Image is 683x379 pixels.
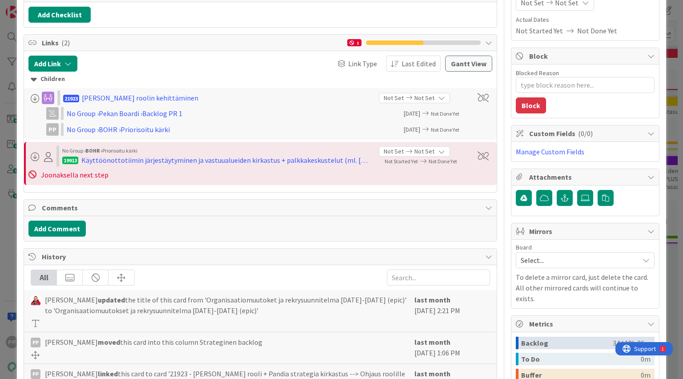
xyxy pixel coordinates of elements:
b: updated [98,295,125,304]
span: 21923 [63,95,79,102]
span: Not Started Yet [516,25,563,36]
div: [DATE] 2:21 PM [414,294,490,327]
span: Custom Fields [529,128,643,139]
b: last month [414,369,450,378]
span: [DATE] [381,109,420,118]
b: last month [414,338,450,347]
span: Last Edited [402,58,436,69]
span: [PERSON_NAME] the title of this card from 'Organisaatiomuutoket ja rekrysuunnitelma [DATE]-[DATE]... [45,294,410,316]
span: Not Done Yet [431,126,459,133]
div: Children [31,74,490,84]
span: Links [42,37,342,48]
div: Käyttöönottotiimin järjestäytyminen ja vastuualueiden kirkastus + palkkakeskustelut (ml. [PERSON_... [81,155,372,165]
span: Actual Dates [516,15,655,24]
span: Not Done Yet [431,110,459,117]
div: [DATE] 1:06 PM [414,337,490,359]
b: linked [98,369,118,378]
div: PP [46,123,59,136]
span: No Group › [62,147,85,154]
span: Attachments [529,172,643,182]
div: PP [31,369,40,379]
span: Joonaksella next step [41,170,108,179]
span: Not Set [384,147,404,156]
span: [PERSON_NAME] this card into this column Strateginen backlog [45,337,262,347]
div: 1 [46,4,48,11]
div: PP [31,338,40,347]
p: To delete a mirror card, just delete the card. All other mirrored cards will continue to exists. [516,272,655,304]
a: Manage Custom Fields [516,147,584,156]
input: Search... [387,270,490,286]
span: Not Done Yet [429,158,457,165]
div: To Do [521,353,641,365]
span: Mirrors [529,226,643,237]
div: 34d 18h 26m [613,337,651,349]
span: Not Done Yet [577,25,617,36]
button: Add Link [28,56,77,72]
span: Select... [521,254,635,266]
span: Board [516,244,532,250]
button: Block [516,97,546,113]
span: History [42,251,480,262]
span: Link Type [348,58,377,69]
b: moved [98,338,120,347]
div: No Group › Pekan Boardi › Backlog PR 1 [67,108,298,119]
b: BOHR › [85,147,102,154]
span: ( 0/0 ) [578,129,593,138]
span: Not Set [414,93,434,103]
button: Add Checklist [28,7,91,23]
span: Comments [42,202,480,213]
div: [PERSON_NAME] roolin kehittäminen [82,93,198,103]
button: Last Edited [386,56,441,72]
label: Blocked Reason [516,69,559,77]
span: [DATE] [381,125,420,134]
span: Support [19,1,40,12]
div: 0m [641,353,651,365]
button: Add Comment [28,221,86,237]
div: No Group › BOHR › Priorisoitu kärki [67,124,298,135]
span: Not Started Yet [385,158,418,165]
div: 19913 [62,157,78,164]
div: All [31,270,57,285]
b: last month [414,295,450,304]
span: Block [529,51,643,61]
span: Not Set [414,147,434,156]
span: Metrics [529,319,643,329]
button: Gantt View [445,56,492,72]
span: Not Set [384,93,404,103]
div: 1 [347,39,362,46]
span: Priorisoitu kärki [102,147,137,154]
img: JS [31,295,40,305]
span: ( 2 ) [61,38,70,47]
div: Backlog [521,337,613,349]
